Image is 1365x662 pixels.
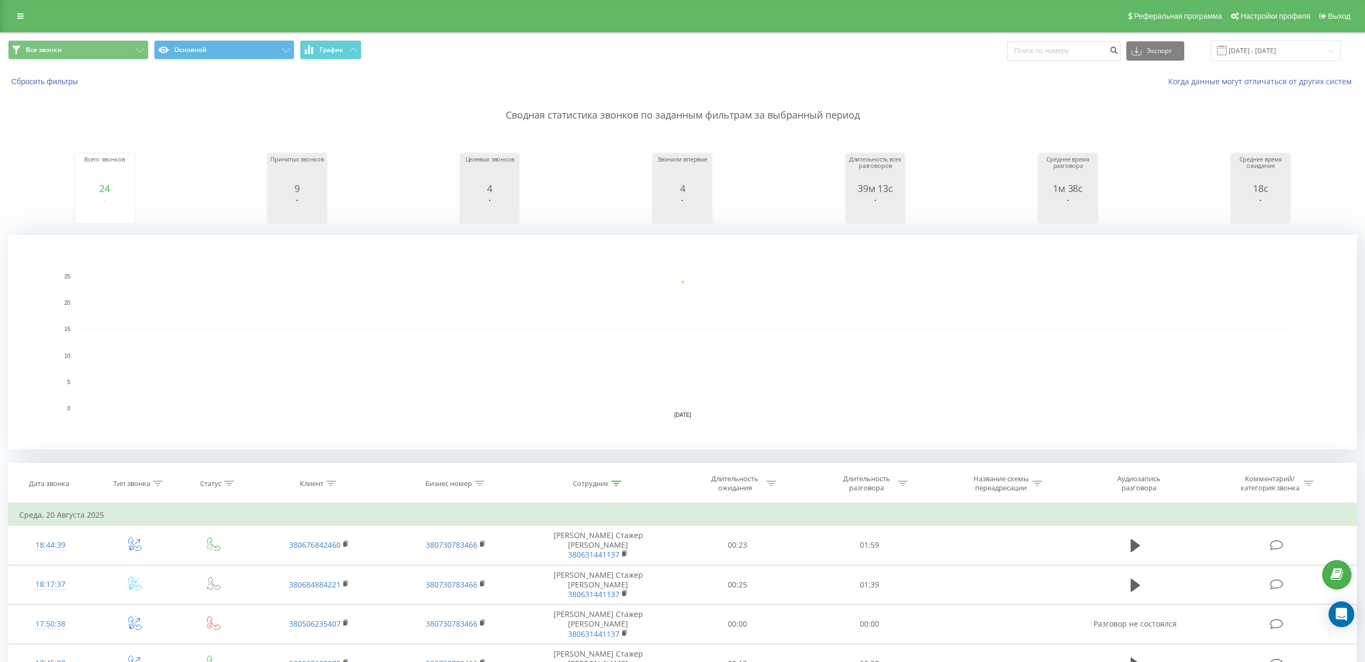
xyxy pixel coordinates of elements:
[19,614,82,635] div: 17:50:38
[706,474,764,492] div: Длительность ожидания
[8,77,83,86] button: Сбросить фильтры
[568,629,619,639] a: 380631441137
[1094,619,1177,629] span: Разговор не состоялся
[1328,12,1351,20] span: Выход
[1234,194,1287,226] svg: A chart.
[1234,183,1287,194] div: 18с
[573,479,609,488] div: Сотрудник
[78,183,131,194] div: 24
[655,183,709,194] div: 4
[568,549,619,560] a: 380631441137
[803,526,935,565] td: 01:59
[200,479,222,488] div: Статус
[525,565,672,605] td: [PERSON_NAME] Стажер [PERSON_NAME]
[26,46,62,54] span: Все звонки
[425,479,472,488] div: Бизнес номер
[320,46,343,54] span: График
[64,300,71,306] text: 20
[78,194,131,226] svg: A chart.
[672,526,803,565] td: 00:23
[1007,41,1121,61] input: Поиск по номеру
[803,565,935,605] td: 01:39
[289,540,341,550] a: 380676842460
[426,619,477,629] a: 380730783466
[78,156,131,183] div: Всего звонков
[1329,601,1354,627] div: Open Intercom Messenger
[67,379,70,385] text: 5
[1134,12,1222,20] span: Реферальная программа
[1126,41,1184,61] button: Экспорт
[1041,194,1095,226] svg: A chart.
[848,156,902,183] div: Длительность всех разговоров
[1241,12,1310,20] span: Настройки профиля
[525,605,672,644] td: [PERSON_NAME] Стажер [PERSON_NAME]
[8,235,1357,450] svg: A chart.
[1104,474,1174,492] div: Аудиозапись разговора
[1041,156,1095,183] div: Среднее время разговора
[463,156,517,183] div: Целевых звонков
[972,474,1030,492] div: Название схемы переадресации
[655,194,709,226] svg: A chart.
[672,605,803,644] td: 00:00
[8,87,1357,122] p: Сводная статистика звонков по заданным фильтрам за выбранный период
[463,183,517,194] div: 4
[29,479,69,488] div: Дата звонка
[674,412,691,418] text: [DATE]
[463,194,517,226] svg: A chart.
[289,619,341,629] a: 380506235407
[289,579,341,590] a: 380684884221
[672,565,803,605] td: 00:25
[19,574,82,595] div: 18:17:37
[525,526,672,565] td: [PERSON_NAME] Стажер [PERSON_NAME]
[8,40,149,60] button: Все звонки
[568,589,619,599] a: 380631441137
[64,353,71,359] text: 10
[1168,76,1357,86] a: Когда данные могут отличаться от других систем
[67,406,70,411] text: 0
[270,194,324,226] svg: A chart.
[270,183,324,194] div: 9
[426,540,477,550] a: 380730783466
[848,194,902,226] svg: A chart.
[113,479,150,488] div: Тип звонка
[848,183,902,194] div: 39м 13с
[1234,156,1287,183] div: Среднее время ожидания
[838,474,895,492] div: Длительность разговора
[270,156,324,183] div: Принятых звонков
[655,156,709,183] div: Звонили впервые
[803,605,935,644] td: 00:00
[426,579,477,590] a: 380730783466
[1238,474,1301,492] div: Комментарий/категория звонка
[300,479,323,488] div: Клиент
[9,504,1357,526] td: Среда, 20 Августа 2025
[19,535,82,556] div: 18:44:39
[154,40,294,60] button: Основной
[64,327,71,333] text: 15
[64,274,71,279] text: 25
[1041,183,1095,194] div: 1м 38с
[300,40,361,60] button: График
